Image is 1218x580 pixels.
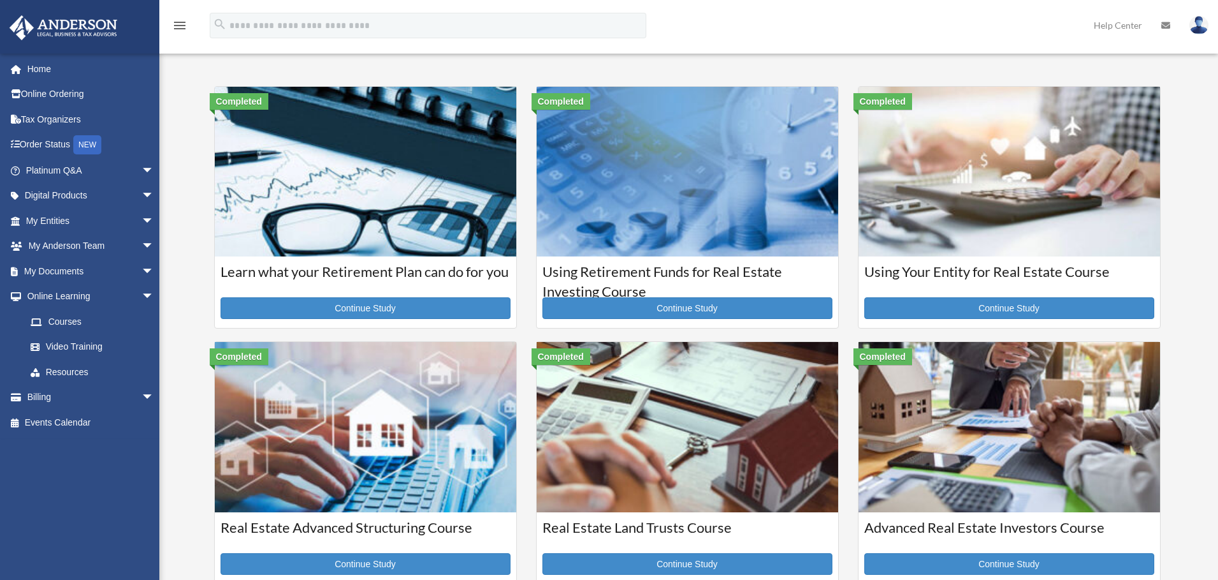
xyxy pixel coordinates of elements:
div: Completed [853,348,912,365]
span: arrow_drop_down [141,234,167,260]
a: Online Learningarrow_drop_down [9,284,173,309]
span: arrow_drop_down [141,385,167,411]
a: Home [9,56,173,82]
span: arrow_drop_down [141,258,167,285]
a: Order StatusNEW [9,132,173,158]
a: Continue Study [864,553,1154,575]
h3: Real Estate Advanced Structuring Course [221,518,511,550]
a: Billingarrow_drop_down [9,385,173,410]
span: arrow_drop_down [141,284,167,310]
a: Continue Study [864,297,1154,319]
span: arrow_drop_down [141,158,167,184]
a: Continue Study [542,553,832,575]
div: Completed [532,93,590,110]
h3: Using Retirement Funds for Real Estate Investing Course [542,262,832,294]
a: Continue Study [221,553,511,575]
div: Completed [210,93,268,110]
a: Events Calendar [9,410,173,435]
div: NEW [73,135,101,154]
a: My Anderson Teamarrow_drop_down [9,234,173,259]
h3: Real Estate Land Trusts Course [542,518,832,550]
a: Continue Study [221,297,511,319]
a: Video Training [18,334,173,360]
h3: Learn what your Retirement Plan can do for you [221,262,511,294]
a: menu [172,22,187,33]
a: Continue Study [542,297,832,319]
a: My Entitiesarrow_drop_down [9,208,173,234]
img: Anderson Advisors Platinum Portal [6,15,121,40]
div: Completed [532,348,590,365]
div: Completed [853,93,912,110]
img: User Pic [1189,16,1208,34]
h3: Using Your Entity for Real Estate Course [864,262,1154,294]
div: Completed [210,348,268,365]
a: Online Ordering [9,82,173,107]
a: My Documentsarrow_drop_down [9,258,173,284]
a: Courses [18,309,167,334]
i: menu [172,18,187,33]
span: arrow_drop_down [141,208,167,234]
i: search [213,17,227,31]
a: Digital Productsarrow_drop_down [9,183,173,209]
h3: Advanced Real Estate Investors Course [864,518,1154,550]
a: Tax Organizers [9,107,173,132]
a: Resources [18,359,173,385]
a: Platinum Q&Aarrow_drop_down [9,158,173,183]
span: arrow_drop_down [141,183,167,209]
